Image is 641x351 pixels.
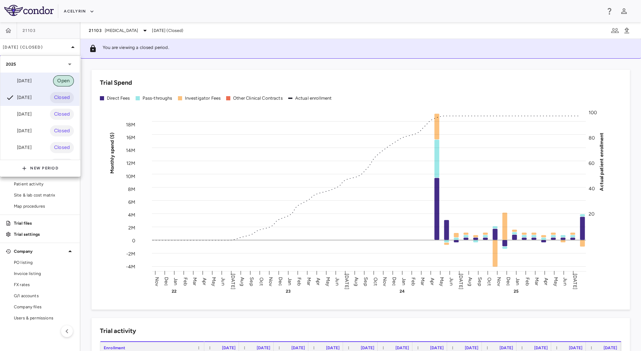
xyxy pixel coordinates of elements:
[6,61,16,67] p: 2025
[50,110,74,118] span: Closed
[6,77,32,85] div: [DATE]
[6,93,32,102] div: [DATE]
[0,56,79,73] div: 2025
[50,144,74,151] span: Closed
[50,127,74,135] span: Closed
[6,110,32,118] div: [DATE]
[6,127,32,135] div: [DATE]
[22,163,59,174] button: New Period
[50,94,74,101] span: Closed
[53,77,74,85] span: Open
[6,143,32,152] div: [DATE]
